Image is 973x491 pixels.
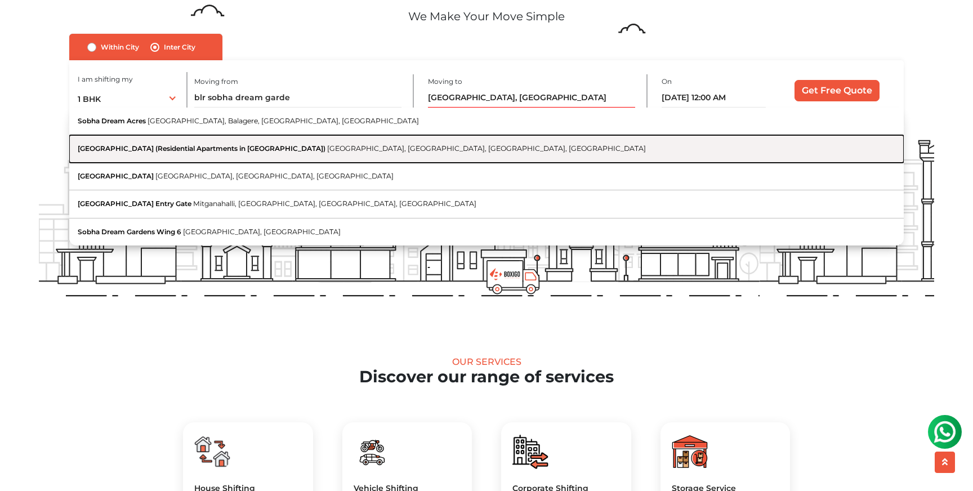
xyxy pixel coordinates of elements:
span: [GEOGRAPHIC_DATA], [GEOGRAPHIC_DATA], [GEOGRAPHIC_DATA], [GEOGRAPHIC_DATA] [327,144,646,153]
button: [GEOGRAPHIC_DATA] [GEOGRAPHIC_DATA], [GEOGRAPHIC_DATA], [GEOGRAPHIC_DATA] [69,163,904,190]
input: Moving date [662,88,766,108]
button: [GEOGRAPHIC_DATA] (Residential Apartments in [GEOGRAPHIC_DATA]) [GEOGRAPHIC_DATA], [GEOGRAPHIC_DA... [69,135,904,163]
input: Get Free Quote [795,80,880,101]
span: Mitganahalli, [GEOGRAPHIC_DATA], [GEOGRAPHIC_DATA], [GEOGRAPHIC_DATA] [193,199,476,208]
label: Within City [101,41,139,54]
label: On [662,77,672,87]
span: Sobha Dream Gardens Wing 6 [78,227,181,236]
img: boxigo_prackers_and_movers_truck [486,260,540,294]
img: boxigo_packers_and_movers_huge_savings [194,434,230,470]
label: Moving to [428,77,462,87]
input: Select Building or Nearest Landmark [194,88,401,108]
button: Sobha Dream Gardens Wing 6 [GEOGRAPHIC_DATA], [GEOGRAPHIC_DATA] [69,218,904,245]
p: We Make Your Move Simple [39,8,934,25]
label: I am shifting my [78,74,133,84]
img: boxigo_packers_and_movers_huge_savings [512,434,548,470]
label: Moving from [194,77,238,87]
button: scroll up [935,452,955,473]
span: [GEOGRAPHIC_DATA], [GEOGRAPHIC_DATA], [GEOGRAPHIC_DATA] [155,172,394,180]
div: Our Services [39,356,934,367]
button: [GEOGRAPHIC_DATA] Entry Gate Mitganahalli, [GEOGRAPHIC_DATA], [GEOGRAPHIC_DATA], [GEOGRAPHIC_DATA] [69,190,904,218]
img: whatsapp-icon.svg [11,11,34,34]
span: [GEOGRAPHIC_DATA] [78,172,154,180]
input: Select Building or Nearest Landmark [428,88,635,108]
label: Inter City [164,41,195,54]
span: 1 BHK [78,94,101,104]
label: Is flexible? [675,106,711,118]
h2: Discover our range of services [39,367,934,387]
span: [GEOGRAPHIC_DATA], [GEOGRAPHIC_DATA] [183,227,341,236]
img: boxigo_packers_and_movers_huge_savings [354,434,390,470]
button: Sobha Dream Acres [GEOGRAPHIC_DATA], Balagere, [GEOGRAPHIC_DATA], [GEOGRAPHIC_DATA] [69,108,904,135]
span: [GEOGRAPHIC_DATA] Entry Gate [78,199,191,208]
span: Sobha Dream Acres [78,117,146,125]
span: [GEOGRAPHIC_DATA], Balagere, [GEOGRAPHIC_DATA], [GEOGRAPHIC_DATA] [148,117,419,125]
span: [GEOGRAPHIC_DATA] (Residential Apartments in [GEOGRAPHIC_DATA]) [78,144,325,153]
img: boxigo_packers_and_movers_huge_savings [672,434,708,470]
